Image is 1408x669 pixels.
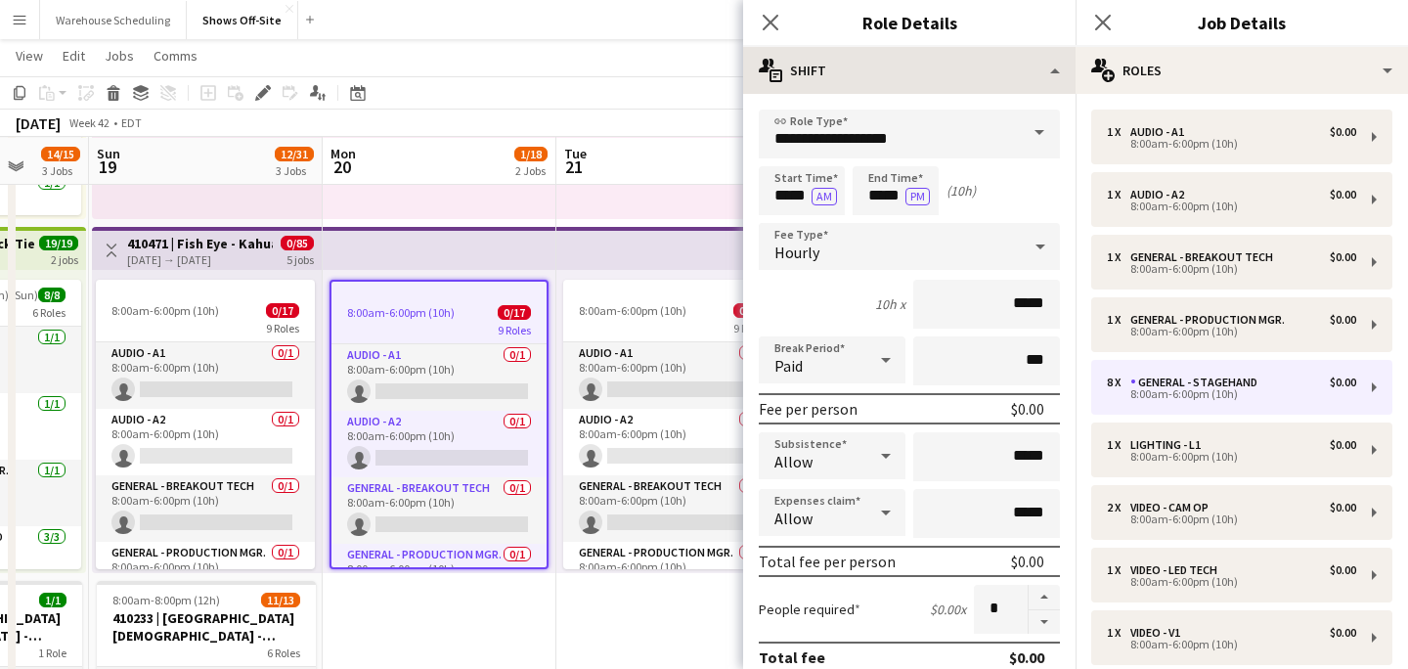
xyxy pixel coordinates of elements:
[267,646,300,660] span: 6 Roles
[1107,501,1130,514] div: 2 x
[1130,563,1225,577] div: Video - LED Tech
[563,542,782,608] app-card-role: General - Production Mgr.0/18:00am-6:00pm (10h)
[32,305,66,320] span: 6 Roles
[759,601,860,618] label: People required
[561,156,587,178] span: 21
[331,411,547,477] app-card-role: Audio - A20/18:00am-6:00pm (10h)
[96,280,315,569] app-job-card: 8:00am-6:00pm (10h)0/179 RolesAudio - A10/18:00am-6:00pm (10h) Audio - A20/18:00am-6:00pm (10h) G...
[1107,577,1356,587] div: 8:00am-6:00pm (10h)
[1029,610,1060,635] button: Decrease
[563,280,782,569] app-job-card: 8:00am-6:00pm (10h)0/179 RolesAudio - A10/18:00am-6:00pm (10h) Audio - A20/18:00am-6:00pm (10h) G...
[40,1,187,39] button: Warehouse Scheduling
[1330,438,1356,452] div: $0.00
[1011,399,1044,419] div: $0.00
[1107,125,1130,139] div: 1 x
[121,115,142,130] div: EDT
[514,147,548,161] span: 1/18
[97,43,142,68] a: Jobs
[127,252,273,267] div: [DATE] → [DATE]
[1107,313,1130,327] div: 1 x
[39,593,66,607] span: 1/1
[16,47,43,65] span: View
[154,47,198,65] span: Comms
[564,145,587,162] span: Tue
[774,509,813,528] span: Allow
[1107,389,1356,399] div: 8:00am-6:00pm (10h)
[96,409,315,475] app-card-role: Audio - A20/18:00am-6:00pm (10h)
[38,646,66,660] span: 1 Role
[96,342,315,409] app-card-role: Audio - A10/18:00am-6:00pm (10h)
[1107,640,1356,649] div: 8:00am-6:00pm (10h)
[579,303,686,318] span: 8:00am-6:00pm (10h)
[94,156,120,178] span: 19
[281,236,314,250] span: 0/85
[1029,585,1060,610] button: Increase
[127,235,273,252] h3: 410471 | Fish Eye - Kahua Enabling 2025
[759,647,825,667] div: Total fee
[330,280,549,569] app-job-card: 8:00am-6:00pm (10h)0/179 RolesAudio - A10/18:00am-6:00pm (10h) Audio - A20/18:00am-6:00pm (10h) G...
[759,552,896,571] div: Total fee per person
[498,305,531,320] span: 0/17
[743,10,1076,35] h3: Role Details
[51,250,78,267] div: 2 jobs
[930,601,966,618] div: $0.00 x
[759,399,858,419] div: Fee per person
[733,321,767,335] span: 9 Roles
[774,356,803,376] span: Paid
[743,47,1076,94] div: Shift
[1330,376,1356,389] div: $0.00
[331,477,547,544] app-card-role: General - Breakout Tech0/18:00am-6:00pm (10h)
[261,593,300,607] span: 11/13
[1009,647,1044,667] div: $0.00
[331,344,547,411] app-card-role: Audio - A10/18:00am-6:00pm (10h)
[41,147,80,161] span: 14/15
[276,163,313,178] div: 3 Jobs
[498,323,531,337] span: 9 Roles
[38,288,66,302] span: 8/8
[1130,313,1293,327] div: General - Production Mgr.
[875,295,905,313] div: 10h x
[1107,250,1130,264] div: 1 x
[1107,139,1356,149] div: 8:00am-6:00pm (10h)
[16,113,61,133] div: [DATE]
[1330,125,1356,139] div: $0.00
[112,593,220,607] span: 8:00am-8:00pm (12h)
[1130,626,1188,640] div: Video - V1
[812,188,837,205] button: AM
[42,163,79,178] div: 3 Jobs
[774,243,819,262] span: Hourly
[266,321,299,335] span: 9 Roles
[55,43,93,68] a: Edit
[1130,376,1265,389] div: General - Stagehand
[97,145,120,162] span: Sun
[111,303,219,318] span: 8:00am-6:00pm (10h)
[1330,188,1356,201] div: $0.00
[1107,514,1356,524] div: 8:00am-6:00pm (10h)
[266,303,299,318] span: 0/17
[1330,250,1356,264] div: $0.00
[1107,327,1356,336] div: 8:00am-6:00pm (10h)
[1130,125,1192,139] div: Audio - A1
[1330,313,1356,327] div: $0.00
[105,47,134,65] span: Jobs
[946,182,976,200] div: (10h)
[1076,10,1408,35] h3: Job Details
[96,542,315,608] app-card-role: General - Production Mgr.0/18:00am-6:00pm (10h)
[1330,626,1356,640] div: $0.00
[1130,438,1209,452] div: Lighting - L1
[1330,563,1356,577] div: $0.00
[39,236,78,250] span: 19/19
[1107,264,1356,274] div: 8:00am-6:00pm (10h)
[96,475,315,542] app-card-role: General - Breakout Tech0/18:00am-6:00pm (10h)
[1130,250,1281,264] div: General - Breakout Tech
[331,544,547,610] app-card-role: General - Production Mgr.0/18:00am-6:00pm (10h)
[8,43,51,68] a: View
[65,115,113,130] span: Week 42
[1076,47,1408,94] div: Roles
[733,303,767,318] span: 0/17
[1107,188,1130,201] div: 1 x
[63,47,85,65] span: Edit
[347,305,455,320] span: 8:00am-6:00pm (10h)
